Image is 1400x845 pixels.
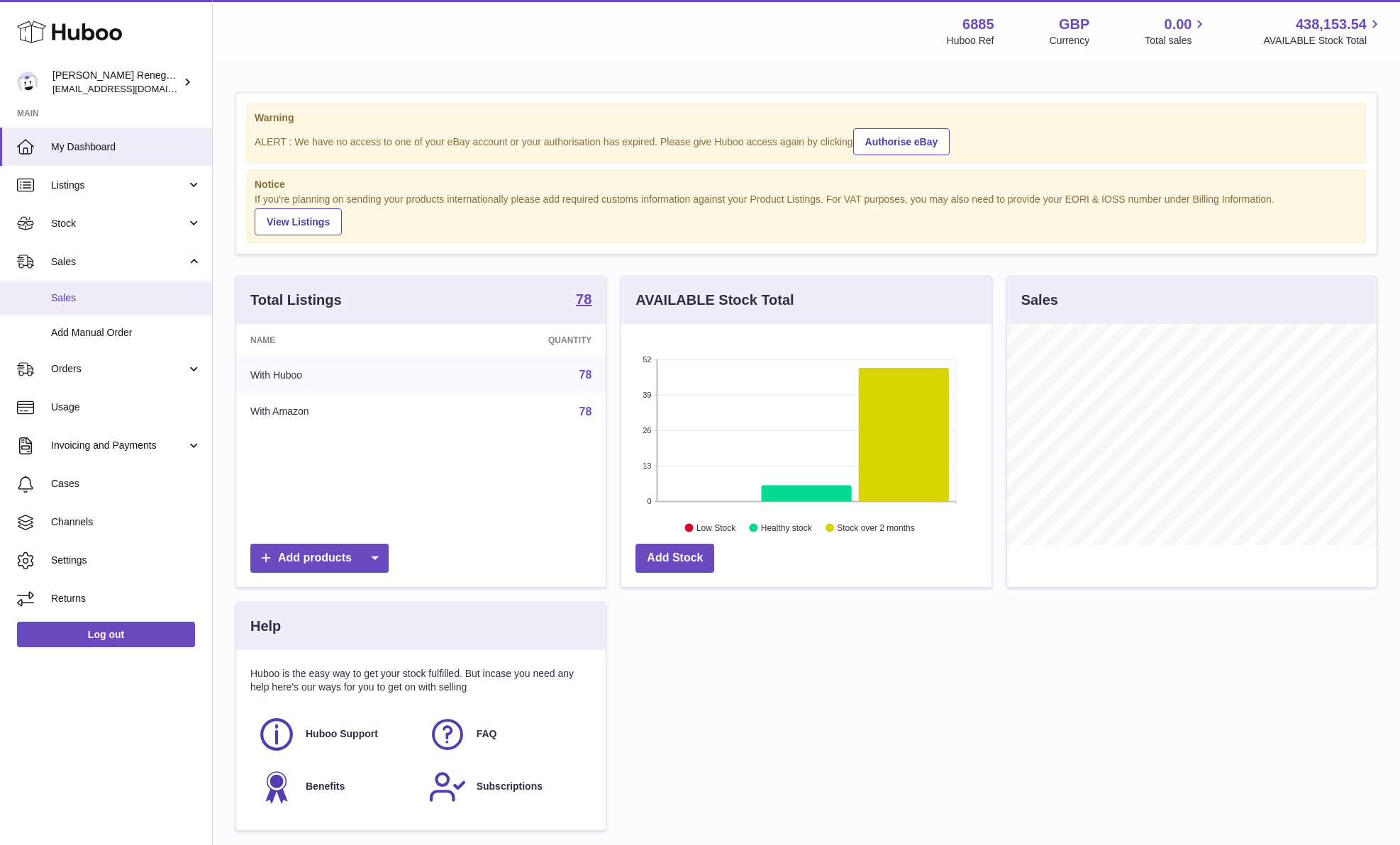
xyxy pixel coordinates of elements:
a: 78 [576,292,591,309]
a: Huboo Support [257,715,414,754]
span: My Dashboard [51,140,201,154]
div: Huboo Ref [947,34,994,47]
span: AVAILABLE Stock Total [1263,34,1383,47]
img: website_grey.svg [23,37,34,48]
img: tab_keywords_by_traffic_grey.svg [141,82,152,94]
text: Stock over 2 months [838,523,915,533]
div: [PERSON_NAME] Renegade Productions -UK account [52,69,180,96]
span: Returns [51,592,201,605]
td: With Amazon [236,393,438,430]
img: logo_orange.svg [23,23,34,34]
span: Stock [51,217,187,230]
td: With Huboo [236,357,438,393]
a: 78 [579,405,592,418]
span: Listings [51,179,187,192]
text: Healthy stock [761,523,813,533]
span: Subscriptions [477,780,543,793]
a: FAQ [428,715,585,754]
h3: Help [250,617,281,636]
span: [EMAIL_ADDRESS][DOMAIN_NAME] [52,83,209,94]
text: 0 [648,497,652,505]
span: Channels [51,515,201,529]
a: 78 [579,369,592,381]
a: Subscriptions [428,768,585,806]
span: Usage [51,401,201,414]
text: 26 [643,426,652,435]
span: Cases [51,477,201,491]
text: 52 [643,355,652,364]
h3: Sales [1021,291,1058,310]
span: 438,153.54 [1296,15,1367,34]
a: 438,153.54 AVAILABLE Stock Total [1263,15,1383,47]
strong: Warning [255,111,1358,125]
a: Authorise eBay [853,128,950,155]
strong: 78 [576,292,591,306]
div: Domain Overview [54,84,127,93]
span: 0.00 [1165,15,1192,34]
strong: GBP [1059,15,1089,34]
div: Currency [1050,34,1090,47]
a: Add Stock [635,544,714,573]
div: v 4.0.25 [40,23,70,34]
span: Huboo Support [306,727,378,741]
a: Log out [17,622,195,647]
th: Name [236,324,438,357]
div: ALERT : We have no access to one of your eBay account or your authorisation has expired. Please g... [255,126,1358,155]
span: Sales [51,255,187,269]
span: Benefits [306,780,345,793]
text: Low Stock [696,523,736,533]
a: Benefits [257,768,414,806]
div: Keywords by Traffic [157,84,239,93]
th: Quantity [438,324,606,357]
h3: Total Listings [250,291,342,310]
span: Total sales [1145,34,1208,47]
text: 39 [643,391,652,399]
a: Add products [250,544,389,573]
h3: AVAILABLE Stock Total [635,291,794,310]
span: Invoicing and Payments [51,439,187,452]
span: Add Manual Order [51,326,201,340]
span: FAQ [477,727,497,741]
strong: 6885 [962,15,994,34]
div: If you're planning on sending your products internationally please add required customs informati... [255,193,1358,235]
text: 13 [643,461,652,470]
div: Domain: [DOMAIN_NAME] [37,37,156,48]
span: Settings [51,554,201,567]
p: Huboo is the easy way to get your stock fulfilled. But incase you need any help here's our ways f... [250,667,591,694]
strong: Notice [255,178,1358,191]
img: tab_domain_overview_orange.svg [38,82,50,94]
a: 0.00 Total sales [1145,15,1208,47]
span: Sales [51,291,201,305]
a: View Listings [255,208,342,235]
img: directordarren@gmail.com [17,72,38,93]
span: Orders [51,362,187,376]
